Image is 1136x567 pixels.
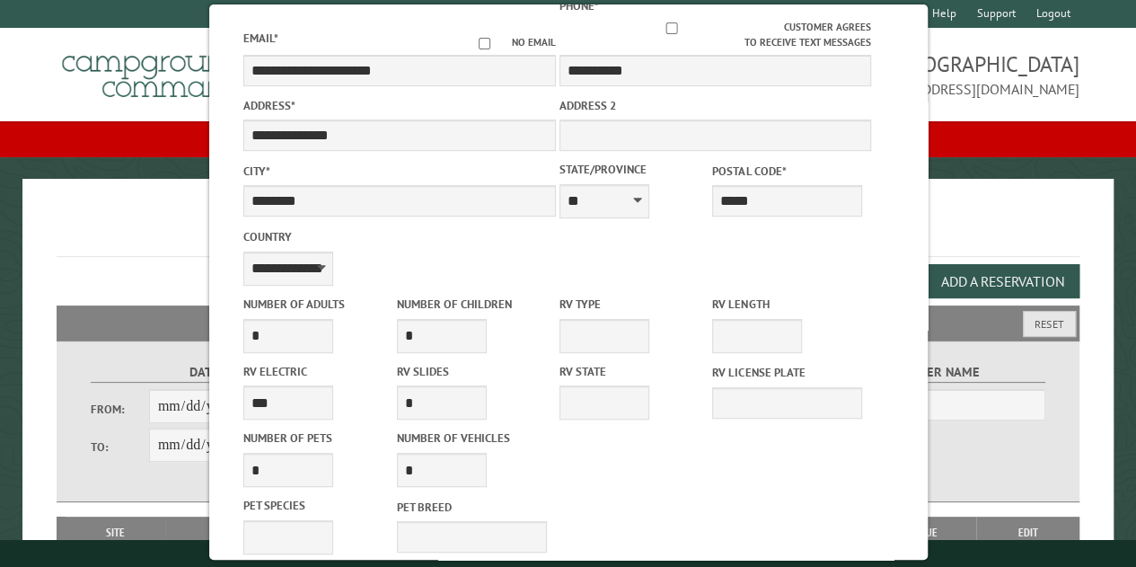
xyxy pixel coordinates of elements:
label: Pet species [242,497,392,514]
label: City [242,163,555,180]
th: Due [881,517,977,549]
button: Add a Reservation [926,264,1079,298]
label: From: [91,401,149,418]
h2: Filters [57,306,1079,340]
label: Number of Vehicles [396,430,546,447]
label: Number of Adults [242,296,392,313]
label: Address 2 [559,97,871,114]
h1: Reservations [57,208,1079,257]
th: Site [66,517,164,549]
label: Postal Code [712,163,862,180]
label: RV Electric [242,363,392,380]
label: Email [242,31,277,46]
label: RV License Plate [712,364,862,381]
label: Dates [91,362,325,383]
label: Country [242,228,555,245]
button: Reset [1023,311,1076,337]
label: RV Slides [396,363,546,380]
label: Number of Children [396,296,546,313]
label: Customer agrees to receive text messages [559,20,871,50]
label: No email [456,35,555,50]
label: Address [242,97,555,114]
label: Pet breed [396,499,546,516]
label: Customer Name [811,362,1045,383]
label: State/Province [559,161,709,178]
label: Number of Pets [242,430,392,447]
img: Campground Commander [57,35,281,105]
label: RV Type [559,296,709,313]
input: Customer agrees to receive text messages [559,22,783,34]
th: Dates [165,517,295,549]
input: No email [456,38,511,49]
label: RV Length [712,296,862,313]
label: RV State [559,363,709,380]
label: To: [91,439,149,456]
th: Edit [976,517,1079,549]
